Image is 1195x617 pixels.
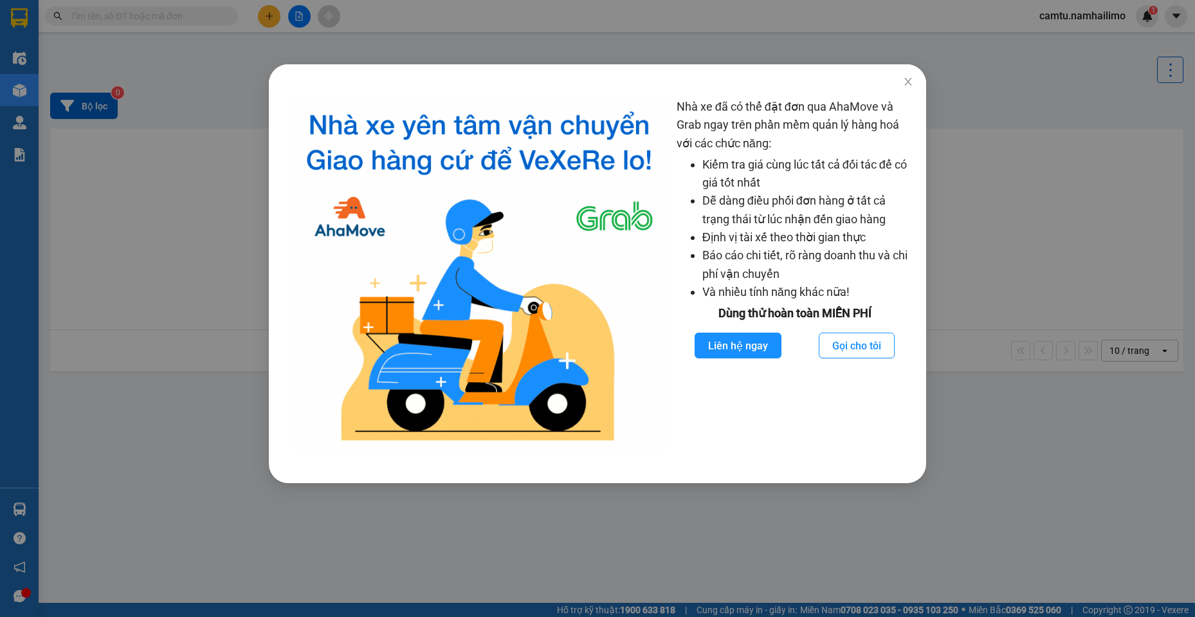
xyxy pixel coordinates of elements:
span: close [903,77,913,87]
li: Báo cáo chi tiết, rõ ràng doanh thu và chi phí vận chuyển [702,246,913,283]
span: Gọi cho tôi [832,338,881,354]
button: Gọi cho tôi [819,333,895,358]
button: Close [890,64,926,100]
div: Nhà xe đã có thể đặt đơn qua AhaMove và Grab ngay trên phần mềm quản lý hàng hoá với các chức năng: [677,98,913,451]
li: Kiểm tra giá cùng lúc tất cả đối tác để có giá tốt nhất [702,156,913,192]
div: Dùng thử hoàn toàn MIỄN PHÍ [677,304,913,322]
img: logo [292,98,666,451]
button: Liên hệ ngay [695,333,782,358]
li: Định vị tài xế theo thời gian thực [702,228,913,246]
li: Dễ dàng điều phối đơn hàng ở tất cả trạng thái từ lúc nhận đến giao hàng [702,192,913,228]
li: Và nhiều tính năng khác nữa! [702,283,913,301]
span: Liên hệ ngay [709,338,769,354]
